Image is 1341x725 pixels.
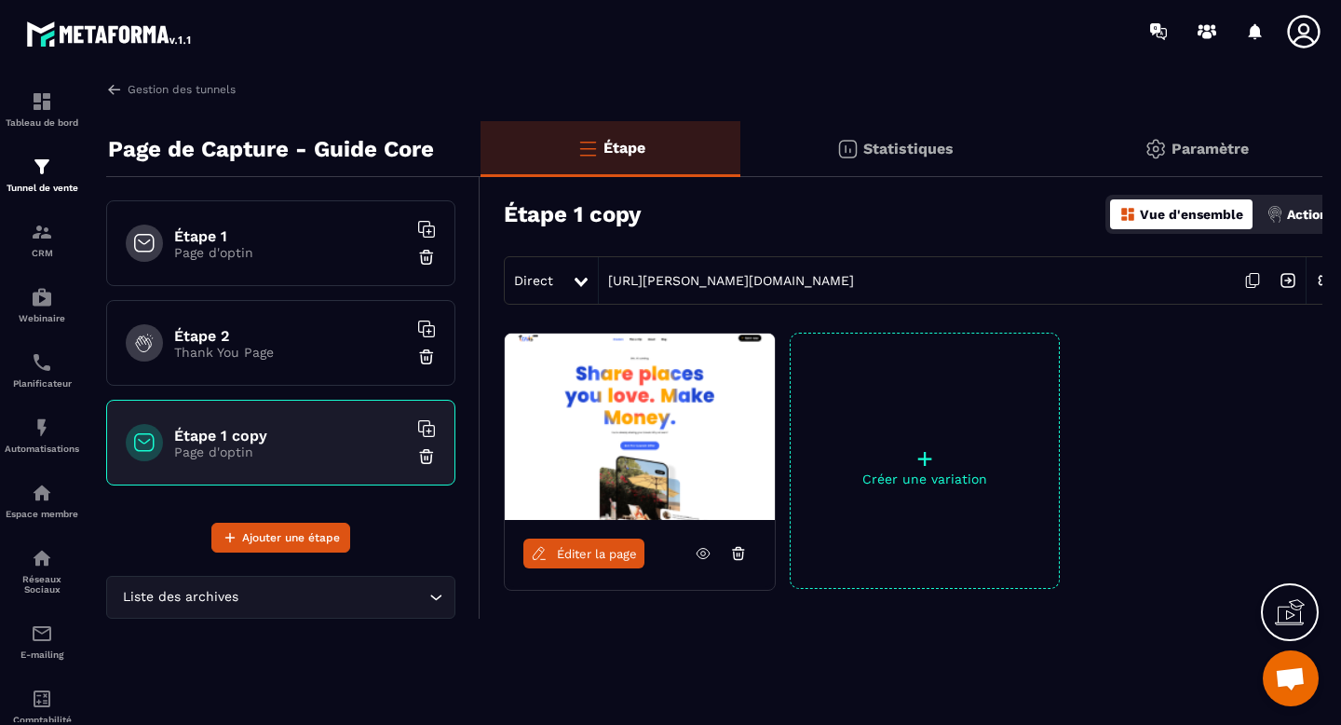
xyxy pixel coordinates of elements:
[599,273,854,288] a: [URL][PERSON_NAME][DOMAIN_NAME]
[106,576,455,619] div: Search for option
[31,622,53,645] img: email
[174,445,407,459] p: Page d'optin
[1266,206,1283,223] img: actions.d6e523a2.png
[576,137,599,159] img: bars-o.4a397970.svg
[836,138,859,160] img: stats.20deebd0.svg
[106,81,236,98] a: Gestion des tunnels
[557,547,637,561] span: Éditer la page
[5,117,79,128] p: Tableau de bord
[31,156,53,178] img: formation
[5,183,79,193] p: Tunnel de vente
[1287,207,1334,222] p: Actions
[31,482,53,504] img: automations
[211,523,350,553] button: Ajouter une étape
[31,547,53,569] img: social-network
[31,688,53,710] img: accountant
[31,417,53,439] img: automations
[5,715,79,725] p: Comptabilité
[1140,207,1243,222] p: Vue d'ensemble
[1119,206,1136,223] img: dashboard-orange.40269519.svg
[174,245,407,260] p: Page d'optin
[863,140,954,157] p: Statistiques
[31,286,53,308] img: automations
[5,248,79,258] p: CRM
[1270,263,1306,298] img: arrow-next.bcc2205e.svg
[5,574,79,595] p: Réseaux Sociaux
[417,348,436,366] img: trash
[31,221,53,243] img: formation
[5,533,79,609] a: social-networksocial-networkRéseaux Sociaux
[118,587,242,608] span: Liste des archives
[5,76,79,142] a: formationformationTableau de bord
[603,139,645,157] p: Étape
[5,337,79,403] a: schedulerschedulerPlanificateur
[5,272,79,337] a: automationsautomationsWebinaire
[514,273,553,288] span: Direct
[174,227,407,245] h6: Étape 1
[5,142,79,207] a: formationformationTunnel de vente
[31,90,53,113] img: formation
[1263,650,1319,706] a: Ouvrir le chat
[417,248,436,267] img: trash
[108,130,434,168] p: Page de Capture - Guide Core
[5,650,79,660] p: E-mailing
[5,403,79,468] a: automationsautomationsAutomatisations
[174,345,407,360] p: Thank You Page
[26,17,194,50] img: logo
[5,444,79,454] p: Automatisations
[174,427,407,445] h6: Étape 1 copy
[5,468,79,533] a: automationsautomationsEspace membre
[1145,138,1167,160] img: setting-gr.5f69749f.svg
[242,528,340,547] span: Ajouter une étape
[505,334,775,520] img: image
[106,81,123,98] img: arrow
[5,609,79,674] a: emailemailE-mailing
[791,445,1059,472] p: +
[31,351,53,374] img: scheduler
[5,207,79,272] a: formationformationCRM
[242,587,425,608] input: Search for option
[1172,140,1249,157] p: Paramètre
[417,447,436,466] img: trash
[174,327,407,345] h6: Étape 2
[5,509,79,519] p: Espace membre
[5,313,79,323] p: Webinaire
[504,201,642,227] h3: Étape 1 copy
[791,472,1059,486] p: Créer une variation
[5,378,79,389] p: Planificateur
[523,539,644,568] a: Éditer la page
